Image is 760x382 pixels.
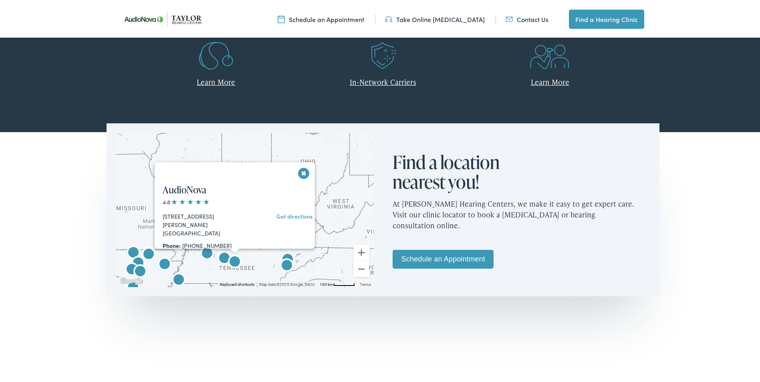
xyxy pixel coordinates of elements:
[276,211,312,219] a: Get directions
[198,243,217,262] div: AudioNova
[278,13,285,22] img: utility icon
[353,243,369,259] button: Zoom in
[531,75,569,85] a: Learn More
[182,240,232,248] a: [PHONE_NUMBER]
[277,255,296,274] div: Taylor Hearing Centers by AudioNova
[169,269,188,289] div: AudioNova
[320,281,333,285] span: 100 km
[506,13,548,22] a: Contact Us
[353,259,369,275] button: Zoom out
[225,251,244,271] div: AudioNova
[215,248,234,267] div: AudioNova
[131,261,150,280] div: AudioNova
[129,253,148,272] div: AudioNova
[306,11,461,59] a: Insurance Accepted
[385,13,392,22] img: utility icon
[163,227,254,236] div: [GEOGRAPHIC_DATA]
[197,75,235,85] a: Learn More
[393,248,494,267] a: Schedule an Appointment
[385,13,485,22] a: Take Online [MEDICAL_DATA]
[393,151,521,190] h2: Find a location nearest you!
[278,249,297,268] div: Taylor Hearing Centers by AudioNova
[139,11,294,59] a: Leading Technology
[139,244,158,263] div: AudioNova
[118,275,145,285] a: Open this area in Google Maps (opens a new window)
[350,75,416,85] a: In-Network Carriers
[163,211,254,227] div: [STREET_ADDRESS][PERSON_NAME]
[393,190,650,235] p: At [PERSON_NAME] Hearing Centers, we make it easy to get expert care. Visit our clinic locator to...
[122,259,141,278] div: AudioNova
[118,275,145,285] img: Google
[472,11,627,59] a: Patient Care
[124,242,143,261] div: AudioNova
[220,280,254,286] button: Keyboard shortcuts
[278,13,364,22] a: Schedule an Appointment
[569,8,644,27] a: Find a Hearing Clinic
[360,281,371,285] a: Terms (opens in new tab)
[317,279,357,285] button: Map Scale: 100 km per 50 pixels
[297,165,311,179] button: Close
[155,254,174,273] div: AudioNova
[163,181,206,195] a: AudioNova
[163,240,181,248] strong: Phone:
[506,13,513,22] img: utility icon
[259,281,315,285] span: Map data ©2025 Google, INEGI
[163,196,210,204] span: 4.8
